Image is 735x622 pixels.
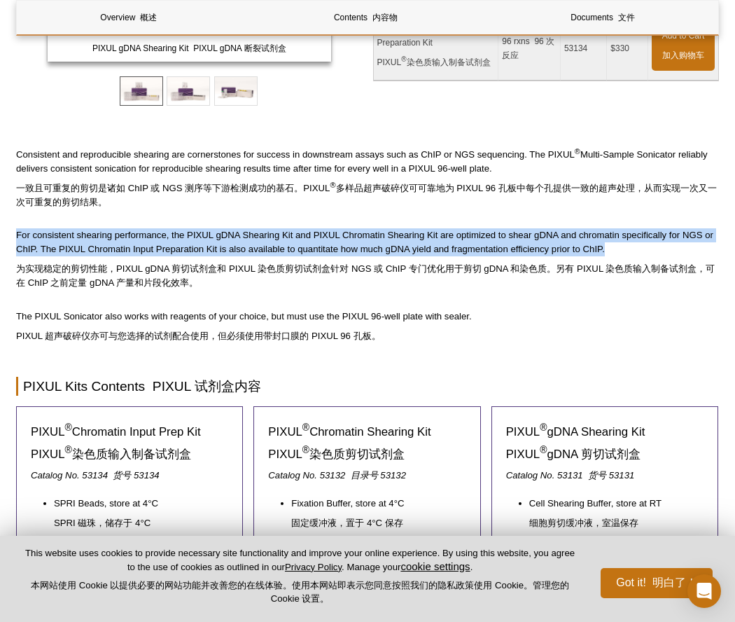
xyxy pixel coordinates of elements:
[498,17,561,81] td: 96 rxns
[529,518,638,528] font: 细胞剪切缓冲液，室温保存
[16,263,715,288] font: 为实现稳定的剪切性能，PIXUL gDNA 剪切试剂盒和 PIXUL 染色质剪切试剂盒针对 NGS 或 ChIP 专门优化用于剪切 gDNA 和染色质。另有 PIXUL 染色质输入制备试剂盒，可...
[400,560,470,572] button: cookie settings
[607,17,648,81] td: $330
[687,574,721,608] div: Open Intercom Messenger
[374,17,499,81] td: PIXUL Chromatin Input Preparation Kit
[491,1,714,34] a: Documents 文件
[618,13,635,22] font: 文件
[140,13,157,22] font: 概述
[372,13,398,22] font: 内容物
[268,448,405,461] font: PIXUL 染色质剪切试剂盒
[506,424,703,469] h3: PIXUL gDNA Shearing Kit
[193,43,286,53] font: PIXUL gDNA 断裂试剂盒
[16,331,381,341] font: PIXUL 超声破碎仪亦可与您选择的试剂配合使用，但必须使用带封口膜的 PIXUL 96 孔板。
[377,57,491,67] font: PIXUL 染色质输入制备试剂盒
[65,422,72,434] sup: ®
[662,50,704,60] font: 加入购物车
[652,576,697,588] font: 明白了！
[31,424,228,469] h3: PIXUL Chromatin Input Prep Kit
[268,424,465,469] h3: PIXUL Chromatin Shearing Kit
[16,148,719,215] p: Consistent and reproducible shearing are cornerstones for success in downstream assays such as Ch...
[31,448,191,461] font: PIXUL 染色质输入制备试剂盒
[50,41,328,55] span: PIXUL gDNA Shearing Kit
[330,180,335,188] sup: ®
[502,36,554,60] font: 96 次反应
[506,470,635,481] em: Catalog No. 53131
[54,497,215,536] li: SPRI Beads, store at 4°C
[17,1,240,34] a: Overview 概述
[31,470,160,481] em: Catalog No. 53134
[22,547,577,611] p: This website uses cookies to provide necessary site functionality and improve your online experie...
[601,568,713,598] button: Got it! 明白了！
[31,580,569,603] font: 本网站使用 Cookie 以提供必要的网站功能并改善您的在线体验。使用本网站即表示您同意按照我们的隐私政策使用 Cookie。管理您的 Cookie 设置。
[302,422,309,434] sup: ®
[575,146,580,155] sup: ®
[65,445,72,456] sup: ®
[506,448,640,461] font: PIXUL gDNA 剪切试剂盒
[16,377,719,396] h2: PIXUL Kits Contents
[351,470,406,481] font: 目录号 53132
[16,310,719,349] p: The PIXUL Sonicator also works with reagents of your choice, but must use the PIXUL 96-well plate...
[16,183,717,207] font: 一致且可重复的剪切是诸如 ChIP 或 NGS 测序等下游检测成功的基石。PIXUL 多样品超声破碎仪可可靠地为 PIXUL 96 孔板中每个孔提供一致的超声处理，从而实现一次又一次可重复的剪切结果。
[254,1,477,34] a: Contents 内容物
[268,470,406,481] em: Catalog No. 53132
[529,497,690,536] li: Cell Shearing Buffer, store at RT
[113,470,159,481] font: 货号 53134
[302,445,309,456] sup: ®
[588,470,634,481] font: 货号 53131
[401,55,406,63] sup: ®
[291,497,452,536] li: Fixation Buffer, store at 4°C
[540,422,547,434] sup: ®
[652,26,715,71] a: Add to Cart加入购物车
[16,228,719,296] p: For consistent shearing performance, the PIXUL gDNA Shearing Kit and PIXUL Chromatin Shearing Kit...
[153,379,261,394] font: PIXUL 试剂盒内容
[561,17,607,81] td: 53134
[54,518,150,528] font: SPRI 磁珠，储存于 4°C
[540,445,547,456] sup: ®
[285,562,342,572] a: Privacy Policy
[291,518,402,528] font: 固定缓冲液，置于 4°C 保存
